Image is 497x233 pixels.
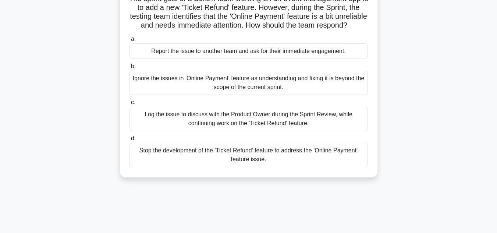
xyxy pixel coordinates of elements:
[129,143,368,167] div: Stop the development of the 'Ticket Refund' feature to address the 'Online Payment' feature issue.
[131,63,136,69] span: b.
[129,71,368,95] div: Ignore the issues in 'Online Payment' feature as understanding and fixing it is beyond the scope ...
[131,36,136,42] span: a.
[131,99,135,105] span: c.
[131,135,136,141] span: d.
[129,43,368,59] div: Report the issue to another team and ask for their immediate engagement.
[129,107,368,131] div: Log the issue to discuss with the Product Owner during the Sprint Review, while continuing work o...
